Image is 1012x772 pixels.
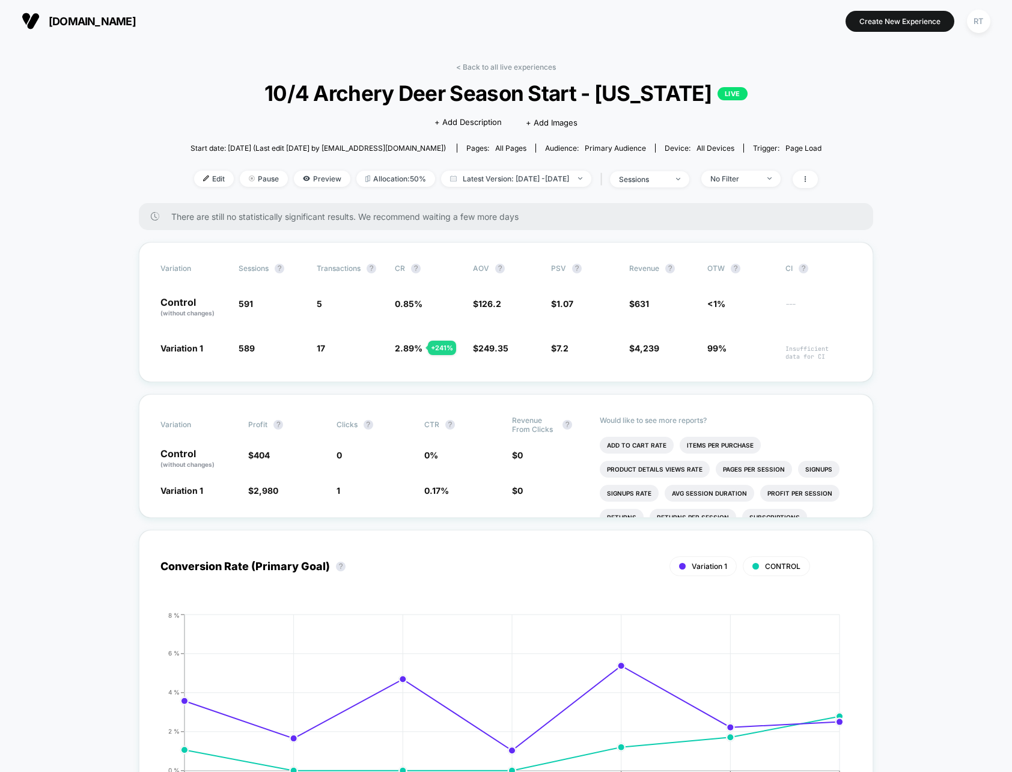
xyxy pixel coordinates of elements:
span: Insufficient data for CI [785,345,852,360]
p: Control [160,297,227,318]
button: ? [495,264,505,273]
li: Add To Cart Rate [600,437,674,454]
span: Primary Audience [585,144,646,153]
button: ? [445,420,455,430]
button: ? [275,264,284,273]
span: (without changes) [160,309,215,317]
span: CTR [424,420,439,429]
p: Control [160,449,236,469]
span: 17 [317,343,325,353]
span: Edit [194,171,234,187]
span: Sessions [239,264,269,273]
span: Variation [160,416,227,434]
span: Clicks [337,420,358,429]
tspan: 2 % [168,728,180,735]
span: all pages [495,144,526,153]
button: ? [411,264,421,273]
li: Items Per Purchase [680,437,761,454]
button: ? [572,264,582,273]
tspan: 8 % [168,611,180,618]
span: all devices [697,144,734,153]
span: $ [551,343,568,353]
span: $ [512,485,523,496]
span: [DOMAIN_NAME] [49,15,136,28]
span: $ [629,299,649,309]
span: 0 % [424,450,438,460]
span: 2,980 [254,485,278,496]
button: Create New Experience [846,11,954,32]
span: 631 [635,299,649,309]
span: 0 [517,485,523,496]
div: Audience: [545,144,646,153]
span: $ [512,450,523,460]
img: rebalance [365,175,370,182]
span: 589 [239,343,255,353]
li: Avg Session Duration [665,485,754,502]
li: Returns Per Session [650,509,736,526]
span: $ [248,450,270,460]
span: Latest Version: [DATE] - [DATE] [441,171,591,187]
span: 2.89 % [395,343,422,353]
p: LIVE [718,87,748,100]
span: 591 [239,299,253,309]
span: Variation [160,264,227,273]
div: RT [967,10,990,33]
span: Start date: [DATE] (Last edit [DATE] by [EMAIL_ADDRESS][DOMAIN_NAME]) [191,144,446,153]
span: Page Load [785,144,821,153]
span: 126.2 [478,299,501,309]
tspan: 4 % [168,688,180,696]
span: Preview [294,171,350,187]
span: PSV [551,264,566,273]
span: 4,239 [635,343,659,353]
span: Variation 1 [160,485,203,496]
a: < Back to all live experiences [456,62,556,71]
li: Product Details Views Rate [600,461,710,478]
span: CONTROL [765,562,800,571]
button: ? [367,264,376,273]
button: ? [336,562,346,571]
li: Signups Rate [600,485,659,502]
span: | [597,171,610,188]
span: 10/4 Archery Deer Season Start - [US_STATE] [222,81,790,106]
span: --- [785,300,852,318]
li: Subscriptions [742,509,807,526]
span: 1.07 [556,299,573,309]
button: ? [562,420,572,430]
span: 404 [254,450,270,460]
button: ? [665,264,675,273]
span: $ [473,343,508,353]
span: Variation 1 [692,562,727,571]
span: Variation 1 [160,343,203,353]
span: Revenue From Clicks [512,416,556,434]
img: end [249,175,255,181]
span: There are still no statistically significant results. We recommend waiting a few more days [171,211,849,222]
span: $ [473,299,501,309]
tspan: 6 % [168,649,180,657]
img: Visually logo [22,12,40,30]
span: Transactions [317,264,361,273]
span: 0 [337,450,342,460]
span: CI [785,264,852,273]
span: 7.2 [556,343,568,353]
div: No Filter [710,174,758,183]
div: Trigger: [753,144,821,153]
li: Pages Per Session [716,461,792,478]
span: $ [248,485,278,496]
span: Device: [655,144,743,153]
button: ? [273,420,283,430]
span: Revenue [629,264,659,273]
button: RT [963,9,994,34]
span: 99% [707,343,727,353]
button: ? [364,420,373,430]
span: <1% [707,299,725,309]
li: Signups [798,461,840,478]
span: (without changes) [160,461,215,468]
img: calendar [450,175,457,181]
span: 0.17 % [424,485,449,496]
span: Pause [240,171,288,187]
img: end [578,177,582,180]
p: Would like to see more reports? [600,416,852,425]
span: + Add Images [526,118,578,127]
span: 1 [337,485,340,496]
li: Returns [600,509,644,526]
